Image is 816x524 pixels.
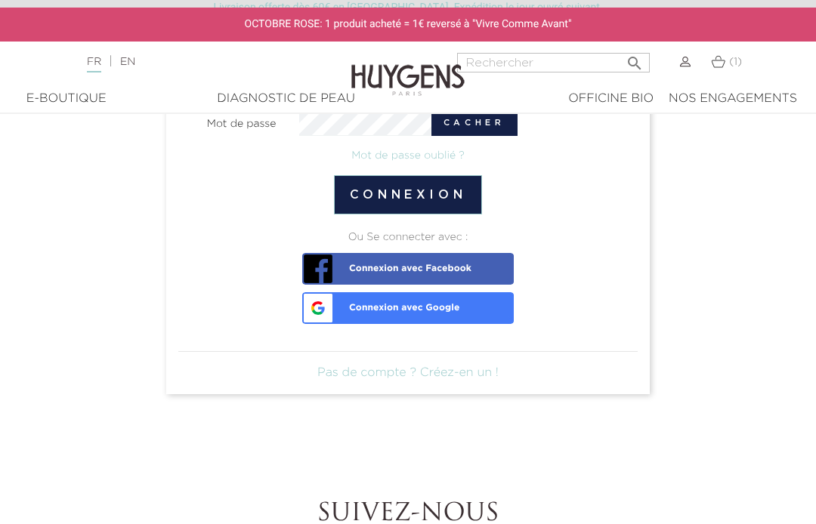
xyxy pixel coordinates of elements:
div: Ou Se connecter avec : [178,230,638,245]
a: FR [87,57,101,72]
div: Nos engagements [669,90,797,108]
div: Officine Bio [568,90,654,108]
a: (1) [711,56,742,68]
button: Connexion [334,175,483,214]
button: Cacher [431,109,518,136]
img: Huygens [351,40,465,98]
span: Connexion avec Facebook [306,253,471,274]
i:  [626,50,644,68]
input: Rechercher [457,53,650,72]
label: Mot de passe [167,109,288,132]
a: EN [120,57,135,67]
div: E-Boutique [19,90,113,108]
a: Connexion avec Facebook [302,253,514,285]
div: Diagnostic de peau [128,90,443,108]
a: Diagnostic de peau [121,90,450,108]
a: Connexion avec Google [302,292,514,324]
a: Pas de compte ? Créez-en un ! [317,367,499,379]
div: | [79,53,329,71]
span: (1) [729,57,742,67]
a: Mot de passe oublié ? [351,150,465,161]
button:  [621,48,648,69]
span: Connexion avec Google [306,292,459,313]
